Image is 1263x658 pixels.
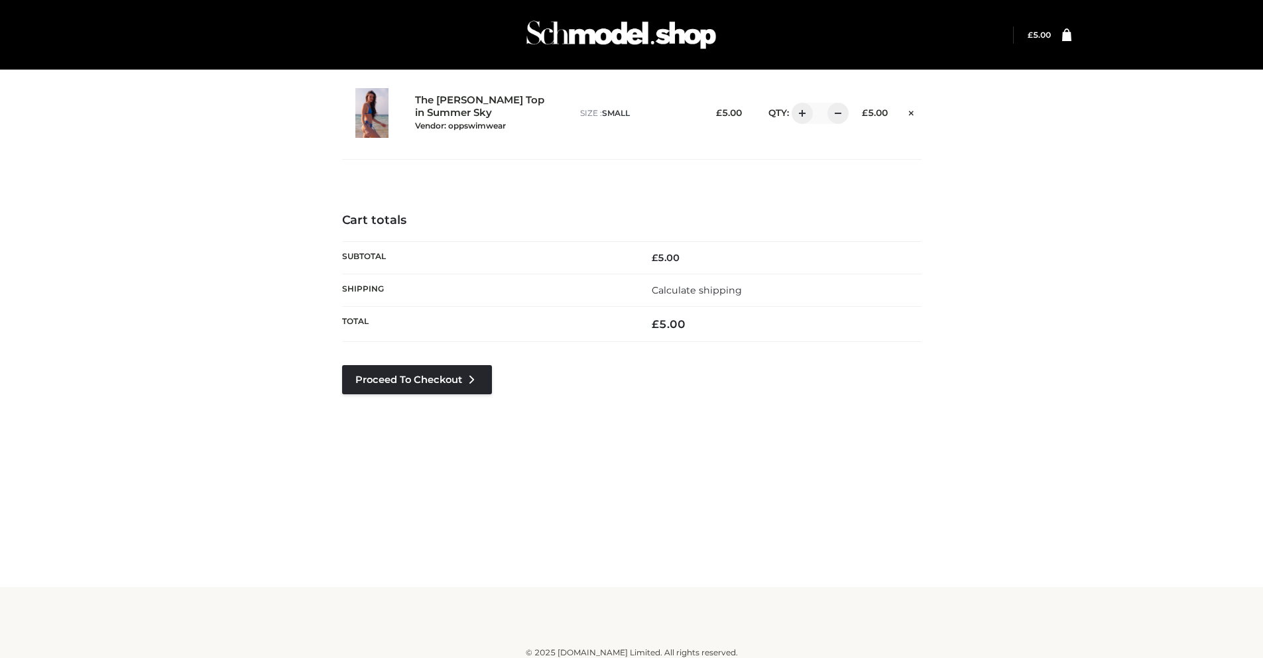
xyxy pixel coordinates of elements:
[1028,30,1051,40] a: £5.00
[602,108,630,118] span: SMALL
[415,121,506,131] small: Vendor: oppswimwear
[755,103,839,124] div: QTY:
[1028,30,1051,40] bdi: 5.00
[652,252,680,264] bdi: 5.00
[342,241,632,274] th: Subtotal
[716,107,722,118] span: £
[652,284,742,296] a: Calculate shipping
[716,107,742,118] bdi: 5.00
[415,94,552,131] a: The [PERSON_NAME] Top in Summer SkyVendor: oppswimwear
[342,274,632,306] th: Shipping
[862,107,888,118] bdi: 5.00
[862,107,868,118] span: £
[901,103,921,120] a: Remove this item
[652,252,658,264] span: £
[652,317,686,331] bdi: 5.00
[580,107,693,119] p: size :
[342,213,922,228] h4: Cart totals
[522,9,721,61] img: Schmodel Admin 964
[1028,30,1033,40] span: £
[652,317,659,331] span: £
[342,365,492,394] a: Proceed to Checkout
[342,307,632,342] th: Total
